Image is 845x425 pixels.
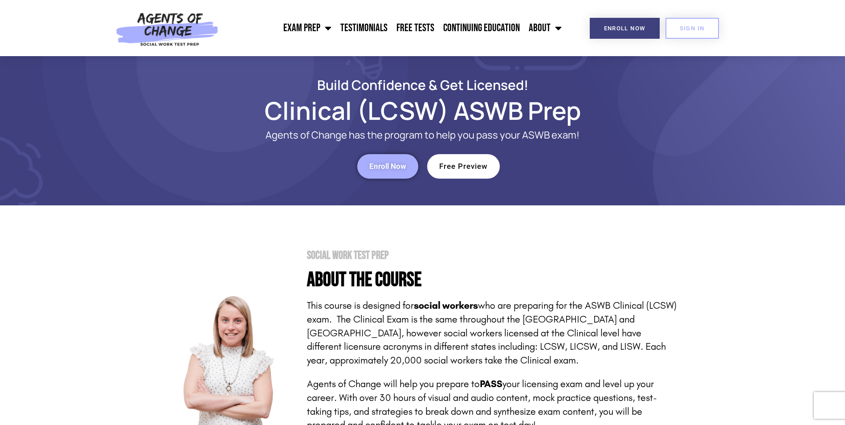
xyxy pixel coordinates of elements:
[439,163,488,170] span: Free Preview
[307,250,677,261] h2: Social Work Test Prep
[604,25,645,31] span: Enroll Now
[336,17,392,39] a: Testimonials
[369,163,406,170] span: Enroll Now
[307,270,677,290] h4: About the Course
[414,300,478,311] strong: social workers
[204,130,641,141] p: Agents of Change has the program to help you pass your ASWB exam!
[392,17,439,39] a: Free Tests
[590,18,660,39] a: Enroll Now
[427,154,500,179] a: Free Preview
[665,18,719,39] a: SIGN IN
[169,100,677,121] h1: Clinical (LCSW) ASWB Prep
[279,17,336,39] a: Exam Prep
[439,17,524,39] a: Continuing Education
[223,17,566,39] nav: Menu
[680,25,705,31] span: SIGN IN
[524,17,566,39] a: About
[480,378,502,390] strong: PASS
[307,299,677,368] p: This course is designed for who are preparing for the ASWB Clinical (LCSW) exam. The Clinical Exa...
[357,154,418,179] a: Enroll Now
[169,78,677,91] h2: Build Confidence & Get Licensed!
